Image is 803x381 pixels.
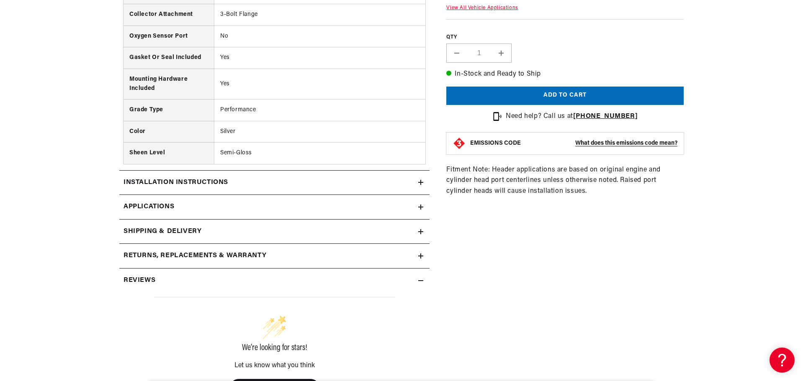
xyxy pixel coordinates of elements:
[453,136,466,150] img: Emissions code
[124,121,214,142] th: Color
[124,47,214,69] th: Gasket Or Seal Included
[214,121,425,142] td: Silver
[575,140,677,146] strong: What does this emissions code mean?
[506,111,638,122] p: Need help? Call us at
[214,69,425,100] td: Yes
[214,47,425,69] td: Yes
[470,140,521,146] strong: EMISSIONS CODE
[119,220,430,244] summary: Shipping & Delivery
[124,69,214,100] th: Mounting Hardware Included
[124,226,201,237] h2: Shipping & Delivery
[119,268,430,293] summary: Reviews
[124,177,228,188] h2: Installation instructions
[124,100,214,121] th: Grade Type
[119,171,430,195] summary: Installation instructions
[214,4,425,26] td: 3-Bolt Flange
[470,139,677,147] button: EMISSIONS CODEWhat does this emissions code mean?
[214,143,425,164] td: Semi-Gloss
[154,362,395,369] div: Let us know what you think
[124,202,174,212] span: Applications
[446,34,684,41] label: QTY
[119,195,430,220] a: Applications
[124,143,214,164] th: Sheen Level
[573,113,638,120] a: [PHONE_NUMBER]
[124,251,266,261] h2: Returns, Replacements & Warranty
[124,4,214,26] th: Collector Attachment
[214,26,425,47] td: No
[124,275,155,286] h2: Reviews
[214,100,425,121] td: Performance
[154,344,395,352] div: We’re looking for stars!
[446,69,684,80] p: In-Stock and Ready to Ship
[124,26,214,47] th: Oxygen Sensor Port
[446,5,518,10] a: View All Vehicle Applications
[446,86,684,105] button: Add to cart
[119,244,430,268] summary: Returns, Replacements & Warranty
